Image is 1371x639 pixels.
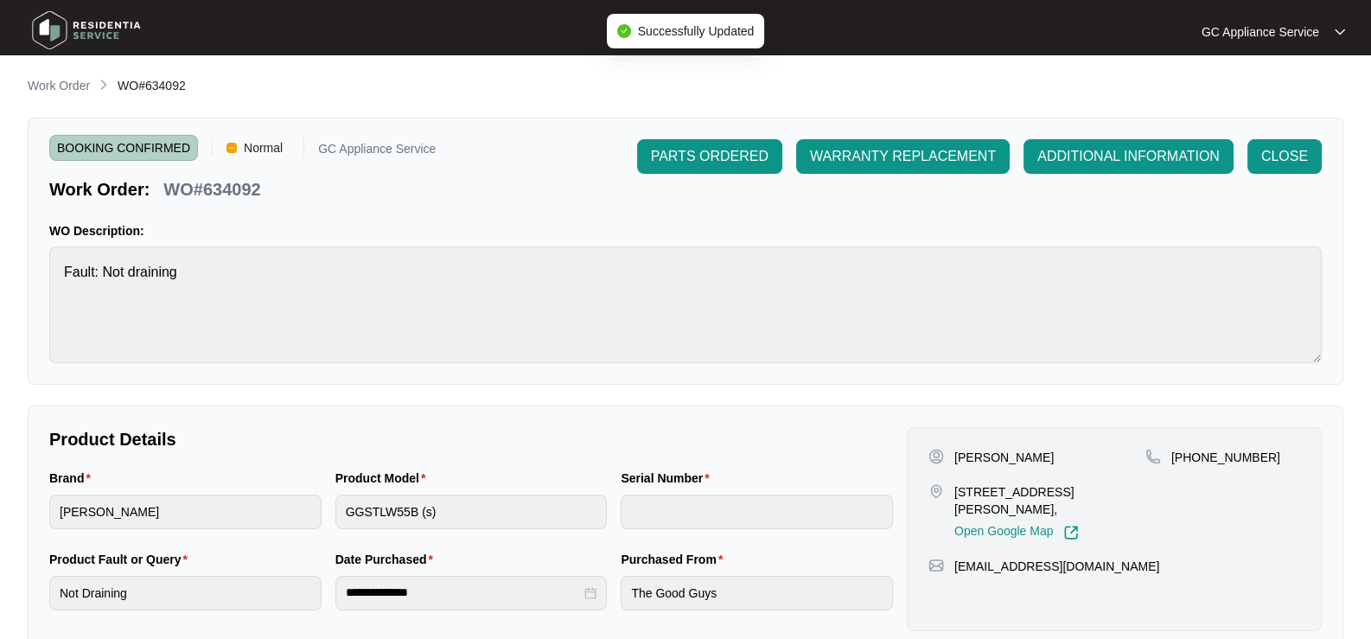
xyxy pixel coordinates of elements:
label: Serial Number [621,470,716,487]
label: Date Purchased [335,551,440,568]
img: Link-External [1063,525,1079,540]
img: dropdown arrow [1335,28,1345,36]
span: Successfully Updated [638,24,755,38]
button: PARTS ORDERED [637,139,782,174]
a: Open Google Map [954,525,1079,540]
span: PARTS ORDERED [651,146,768,167]
button: WARRANTY REPLACEMENT [796,139,1010,174]
p: GC Appliance Service [1202,23,1319,41]
span: Normal [237,135,290,161]
img: chevron-right [97,78,111,92]
input: Product Model [335,495,608,529]
input: Date Purchased [346,584,582,602]
textarea: Fault: Not draining [49,246,1322,363]
input: Purchased From [621,576,893,610]
a: Work Order [24,77,93,96]
input: Product Fault or Query [49,576,322,610]
span: WO#634092 [118,79,186,93]
p: WO Description: [49,222,1322,240]
p: WO#634092 [163,177,260,201]
img: map-pin [1145,449,1161,464]
img: user-pin [928,449,944,464]
span: BOOKING CONFIRMED [49,135,198,161]
button: ADDITIONAL INFORMATION [1023,139,1234,174]
span: ADDITIONAL INFORMATION [1037,146,1220,167]
p: GC Appliance Service [318,143,436,161]
img: residentia service logo [26,4,147,56]
button: CLOSE [1247,139,1322,174]
span: WARRANTY REPLACEMENT [810,146,996,167]
p: [STREET_ADDRESS][PERSON_NAME], [954,483,1145,518]
p: [PERSON_NAME] [954,449,1054,466]
label: Purchased From [621,551,730,568]
input: Serial Number [621,495,893,529]
p: [PHONE_NUMBER] [1171,449,1280,466]
img: map-pin [928,558,944,573]
p: Work Order: [49,177,150,201]
img: map-pin [928,483,944,499]
label: Product Model [335,470,433,487]
input: Brand [49,495,322,529]
img: Vercel Logo [226,143,237,153]
label: Brand [49,470,98,487]
p: Work Order [28,77,90,94]
p: Product Details [49,427,893,451]
span: CLOSE [1261,146,1308,167]
span: check-circle [617,24,631,38]
p: [EMAIL_ADDRESS][DOMAIN_NAME] [954,558,1159,575]
label: Product Fault or Query [49,551,194,568]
